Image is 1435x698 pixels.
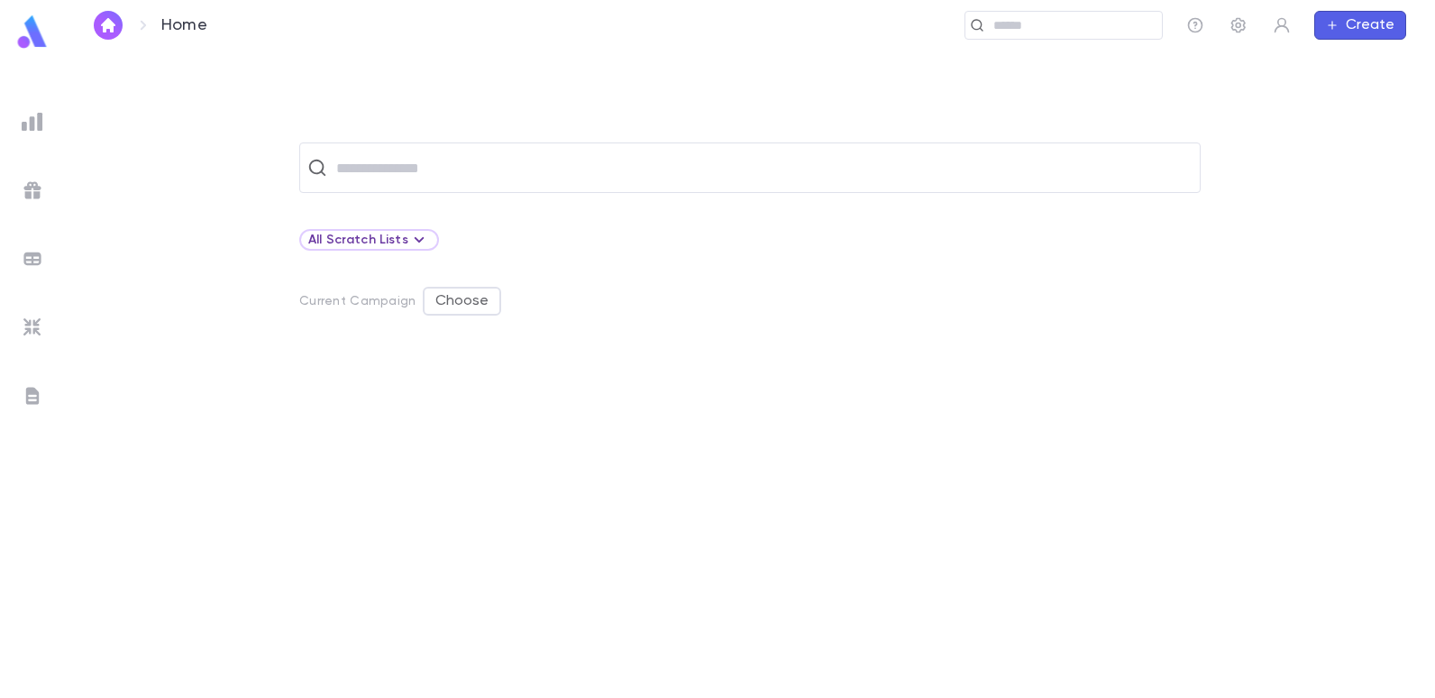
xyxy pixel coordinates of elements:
p: Current Campaign [299,294,416,308]
div: All Scratch Lists [299,229,439,251]
img: letters_grey.7941b92b52307dd3b8a917253454ce1c.svg [22,385,43,407]
img: campaigns_grey.99e729a5f7ee94e3726e6486bddda8f1.svg [22,179,43,201]
img: home_white.a664292cf8c1dea59945f0da9f25487c.svg [97,18,119,32]
p: Home [161,15,207,35]
img: reports_grey.c525e4749d1bce6a11f5fe2a8de1b229.svg [22,111,43,133]
img: logo [14,14,50,50]
img: batches_grey.339ca447c9d9533ef1741baa751efc33.svg [22,248,43,270]
img: imports_grey.530a8a0e642e233f2baf0ef88e8c9fcb.svg [22,317,43,338]
div: All Scratch Lists [308,229,430,251]
button: Choose [423,287,501,316]
button: Create [1314,11,1406,40]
